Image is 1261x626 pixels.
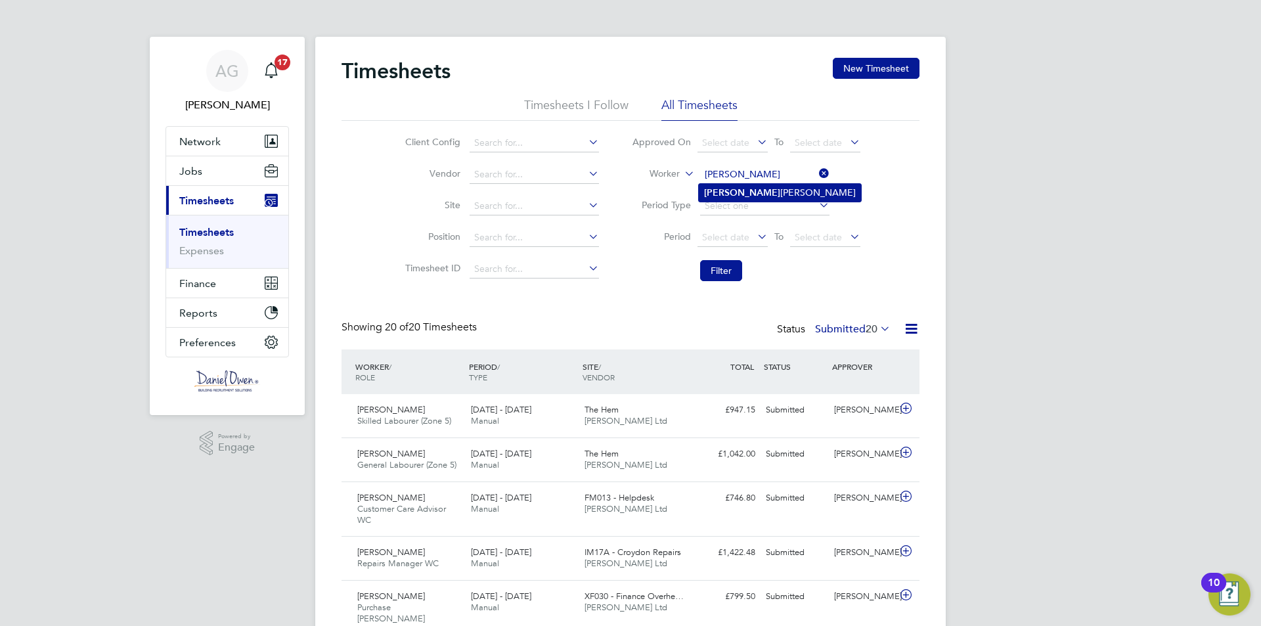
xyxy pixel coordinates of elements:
input: Search for... [470,197,599,215]
span: 20 Timesheets [385,321,477,334]
label: Vendor [401,168,460,179]
span: Select date [702,137,749,148]
span: ROLE [355,372,375,382]
label: Position [401,231,460,242]
span: [PERSON_NAME] Ltd [585,558,667,569]
button: Reports [166,298,288,327]
span: [PERSON_NAME] Ltd [585,503,667,514]
input: Search for... [470,134,599,152]
div: APPROVER [829,355,897,378]
span: IM17A - Croydon Repairs [585,547,681,558]
input: Search for... [700,166,830,184]
div: £947.15 [692,399,761,421]
span: Manual [471,558,499,569]
span: Engage [218,442,255,453]
button: Open Resource Center, 10 new notifications [1208,573,1250,615]
span: XF030 - Finance Overhe… [585,591,684,602]
button: New Timesheet [833,58,919,79]
div: Submitted [761,443,829,465]
span: To [770,228,787,245]
a: Powered byEngage [200,431,255,456]
span: [PERSON_NAME] Ltd [585,602,667,613]
span: 20 of [385,321,409,334]
div: £799.50 [692,586,761,608]
span: FM013 - Helpdesk [585,492,654,503]
span: Preferences [179,336,236,349]
span: / [497,361,500,372]
h2: Timesheets [342,58,451,84]
span: [DATE] - [DATE] [471,547,531,558]
label: Period Type [632,199,691,211]
label: Period [632,231,691,242]
button: Jobs [166,156,288,185]
div: PERIOD [466,355,579,389]
span: [PERSON_NAME] [357,547,425,558]
span: [PERSON_NAME] Ltd [585,415,667,426]
a: AG[PERSON_NAME] [166,50,289,113]
span: VENDOR [583,372,615,382]
span: [DATE] - [DATE] [471,404,531,415]
div: £1,042.00 [692,443,761,465]
label: Submitted [815,323,891,336]
a: 17 [258,50,284,92]
label: Timesheet ID [401,262,460,274]
div: Showing [342,321,479,334]
label: Approved On [632,136,691,148]
span: Repairs Manager WC [357,558,439,569]
span: [PERSON_NAME] [357,404,425,415]
button: Timesheets [166,186,288,215]
span: Skilled Labourer (Zone 5) [357,415,451,426]
a: Go to home page [166,370,289,391]
button: Finance [166,269,288,298]
span: Network [179,135,221,148]
div: Submitted [761,542,829,564]
span: [PERSON_NAME] [357,591,425,602]
div: Submitted [761,586,829,608]
a: Expenses [179,244,224,257]
div: £1,422.48 [692,542,761,564]
div: Timesheets [166,215,288,268]
span: Select date [795,231,842,243]
div: Submitted [761,487,829,509]
li: [PERSON_NAME] [699,184,861,202]
span: TYPE [469,372,487,382]
span: The Hem [585,448,619,459]
div: STATUS [761,355,829,378]
span: Finance [179,277,216,290]
label: Client Config [401,136,460,148]
input: Search for... [470,260,599,279]
span: The Hem [585,404,619,415]
input: Search for... [470,166,599,184]
button: Network [166,127,288,156]
span: Customer Care Advisor WC [357,503,446,525]
div: Submitted [761,399,829,421]
div: SITE [579,355,693,389]
span: [PERSON_NAME] [357,448,425,459]
span: [DATE] - [DATE] [471,448,531,459]
span: Timesheets [179,194,234,207]
nav: Main navigation [150,37,305,415]
div: [PERSON_NAME] [829,443,897,465]
div: [PERSON_NAME] [829,586,897,608]
input: Select one [700,197,830,215]
span: Manual [471,459,499,470]
span: [DATE] - [DATE] [471,492,531,503]
div: [PERSON_NAME] [829,399,897,421]
label: Site [401,199,460,211]
div: [PERSON_NAME] [829,487,897,509]
span: Manual [471,503,499,514]
span: 17 [275,55,290,70]
li: All Timesheets [661,97,738,121]
span: Manual [471,602,499,613]
b: [PERSON_NAME] [704,187,780,198]
span: Manual [471,415,499,426]
span: [PERSON_NAME] [357,492,425,503]
div: £746.80 [692,487,761,509]
button: Filter [700,260,742,281]
span: 20 [866,323,877,336]
span: To [770,133,787,150]
div: 10 [1208,583,1220,600]
span: Reports [179,307,217,319]
button: Preferences [166,328,288,357]
span: [PERSON_NAME] Ltd [585,459,667,470]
